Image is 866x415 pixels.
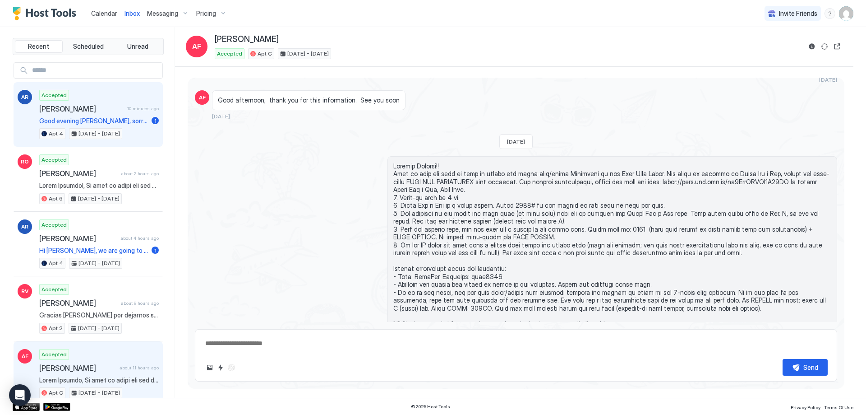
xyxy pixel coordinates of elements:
[41,156,67,164] span: Accepted
[21,93,28,101] span: AR
[196,9,216,18] span: Pricing
[127,106,159,112] span: 10 minutes ago
[39,298,117,308] span: [PERSON_NAME]
[217,50,242,58] span: Accepted
[13,7,80,20] a: Host Tools Logo
[127,42,148,51] span: Unread
[783,359,828,376] button: Send
[824,402,853,411] a: Terms Of Use
[154,117,157,124] span: 1
[78,130,120,138] span: [DATE] - [DATE]
[819,76,837,83] span: [DATE]
[41,350,67,359] span: Accepted
[91,9,117,18] a: Calendar
[28,63,162,78] input: Input Field
[147,9,178,18] span: Messaging
[15,40,63,53] button: Recent
[13,38,164,55] div: tab-group
[39,376,159,384] span: Lorem Ipsumdo, Si amet co adipi eli sed doeiusmo tem INCI UTL Etdol Magn/Aliqu Enimadmin ve qui N...
[49,324,63,332] span: Apt 2
[21,158,29,166] span: RO
[120,235,159,241] span: about 4 hours ago
[73,42,104,51] span: Scheduled
[49,389,63,397] span: Apt C
[154,247,157,254] span: 1
[39,247,148,255] span: Hi [PERSON_NAME], we are going to extend our stay until and check out on [DATE]. We would need cl...
[91,9,117,17] span: Calendar
[218,96,400,104] span: Good afternoon, thank you for this information. See you soon
[49,259,63,267] span: Apt 4
[39,311,159,319] span: Gracias [PERSON_NAME] por dejarnos saber sus planes de check-in. Buen viaje!!
[13,403,40,411] a: App Store
[39,169,117,178] span: [PERSON_NAME]
[78,389,120,397] span: [DATE] - [DATE]
[21,287,28,295] span: RV
[64,40,112,53] button: Scheduled
[78,324,120,332] span: [DATE] - [DATE]
[39,234,117,243] span: [PERSON_NAME]
[779,9,817,18] span: Invite Friends
[806,41,817,52] button: Reservation information
[49,130,63,138] span: Apt 4
[258,50,272,58] span: Apt C
[832,41,843,52] button: Open reservation
[114,40,161,53] button: Unread
[791,402,820,411] a: Privacy Policy
[41,221,67,229] span: Accepted
[287,50,329,58] span: [DATE] - [DATE]
[199,93,206,102] span: AF
[39,117,148,125] span: Good evening [PERSON_NAME], sorry for not replying earlier (I was not at home). Thank you for ext...
[839,6,853,21] div: User profile
[39,104,124,113] span: [PERSON_NAME]
[41,285,67,294] span: Accepted
[21,223,28,231] span: AR
[78,259,120,267] span: [DATE] - [DATE]
[49,195,63,203] span: Apt 6
[43,403,70,411] a: Google Play Store
[22,352,28,360] span: AF
[124,9,140,17] span: Inbox
[78,195,120,203] span: [DATE] - [DATE]
[121,171,159,177] span: about 2 hours ago
[411,404,450,410] span: © 2025 Host Tools
[803,363,818,372] div: Send
[124,9,140,18] a: Inbox
[215,362,226,373] button: Quick reply
[192,41,202,52] span: AF
[9,384,31,406] div: Open Intercom Messenger
[39,182,159,190] span: Lorem Ipsumdol, Si amet co adipi eli sed doeiusmo tem INCI UTL Etdol Magn/Aliqu Enimadmin ve qui ...
[507,138,525,145] span: [DATE]
[819,41,830,52] button: Sync reservation
[215,34,279,45] span: [PERSON_NAME]
[824,405,853,410] span: Terms Of Use
[28,42,49,51] span: Recent
[41,91,67,99] span: Accepted
[825,8,835,19] div: menu
[791,405,820,410] span: Privacy Policy
[204,362,215,373] button: Upload image
[212,113,230,120] span: [DATE]
[120,365,159,371] span: about 11 hours ago
[121,300,159,306] span: about 9 hours ago
[39,364,116,373] span: [PERSON_NAME]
